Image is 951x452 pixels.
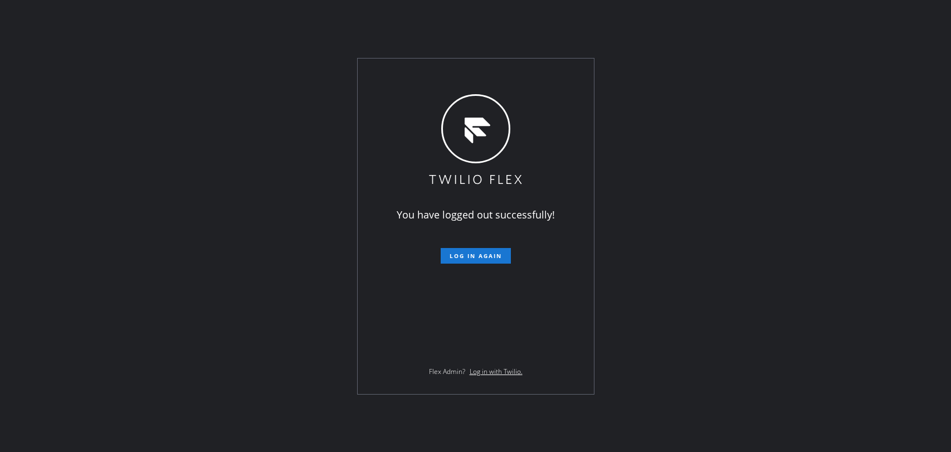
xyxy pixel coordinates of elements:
[470,367,523,376] a: Log in with Twilio.
[429,367,465,376] span: Flex Admin?
[441,248,511,264] button: Log in again
[397,208,555,221] span: You have logged out successfully!
[450,252,502,260] span: Log in again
